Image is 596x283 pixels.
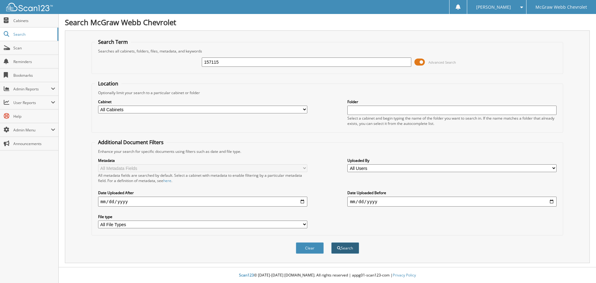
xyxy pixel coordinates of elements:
[347,158,557,163] label: Uploaded By
[98,214,307,219] label: File type
[13,73,55,78] span: Bookmarks
[13,127,51,133] span: Admin Menu
[347,197,557,207] input: end
[565,253,596,283] iframe: Chat Widget
[13,32,54,37] span: Search
[13,18,55,23] span: Cabinets
[95,80,121,87] legend: Location
[393,272,416,278] a: Privacy Policy
[347,190,557,195] label: Date Uploaded Before
[347,99,557,104] label: Folder
[13,114,55,119] span: Help
[6,3,53,11] img: scan123-logo-white.svg
[428,60,456,65] span: Advanced Search
[476,5,511,9] span: [PERSON_NAME]
[95,48,560,54] div: Searches all cabinets, folders, files, metadata, and keywords
[95,139,167,146] legend: Additional Document Filters
[13,59,55,64] span: Reminders
[13,86,51,92] span: Admin Reports
[95,39,131,45] legend: Search Term
[13,141,55,146] span: Announcements
[535,5,587,9] span: McGraw Webb Chevrolet
[65,17,590,27] h1: Search McGraw Webb Chevrolet
[239,272,254,278] span: Scan123
[98,190,307,195] label: Date Uploaded After
[331,242,359,254] button: Search
[98,158,307,163] label: Metadata
[98,173,307,183] div: All metadata fields are searched by default. Select a cabinet with metadata to enable filtering b...
[95,149,560,154] div: Enhance your search for specific documents using filters such as date and file type.
[347,116,557,126] div: Select a cabinet and begin typing the name of the folder you want to search in. If the name match...
[95,90,560,95] div: Optionally limit your search to a particular cabinet or folder
[13,100,51,105] span: User Reports
[98,99,307,104] label: Cabinet
[163,178,171,183] a: here
[98,197,307,207] input: start
[296,242,324,254] button: Clear
[13,45,55,51] span: Scan
[59,268,596,283] div: © [DATE]-[DATE] [DOMAIN_NAME]. All rights reserved | appg01-scan123-com |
